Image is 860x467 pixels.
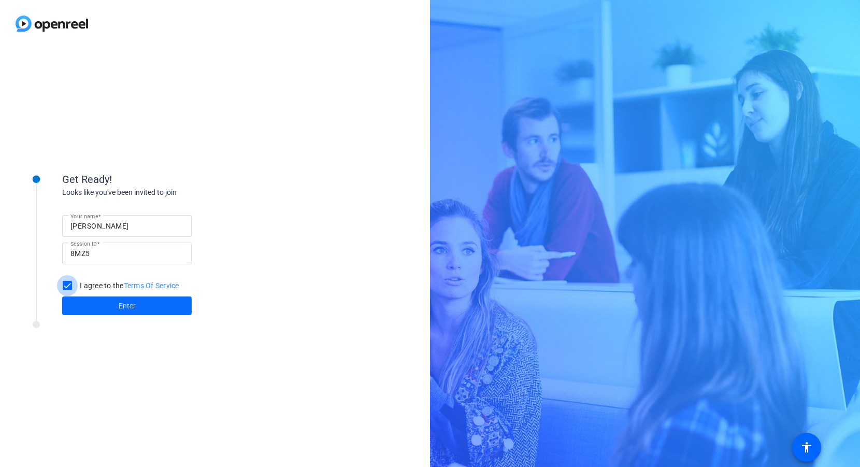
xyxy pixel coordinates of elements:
span: Enter [119,301,136,312]
div: Looks like you've been invited to join [62,187,269,198]
mat-icon: accessibility [800,441,813,454]
div: Get Ready! [62,172,269,187]
button: Enter [62,296,192,315]
a: Terms Of Service [124,281,179,290]
label: I agree to the [78,280,179,291]
mat-label: Your name [70,213,98,219]
mat-label: Session ID [70,240,97,247]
